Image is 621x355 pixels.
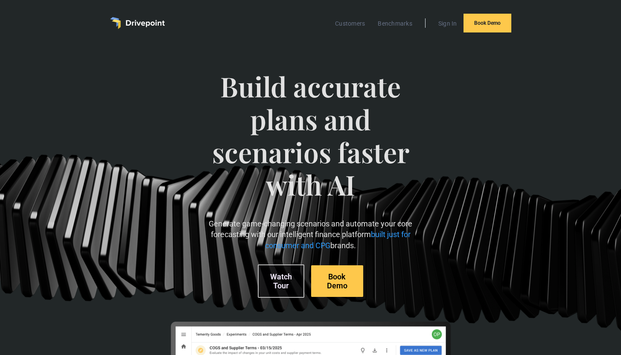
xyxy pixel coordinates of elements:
[110,17,165,29] a: home
[331,18,369,29] a: Customers
[373,18,417,29] a: Benchmarks
[205,218,416,251] p: Generate game-changing scenarios and automate your core forecasting with our intelligent finance ...
[205,70,416,218] span: Build accurate plans and scenarios faster with AI
[258,264,304,298] a: Watch Tour
[434,18,461,29] a: Sign In
[464,14,511,32] a: Book Demo
[311,265,364,297] a: Book Demo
